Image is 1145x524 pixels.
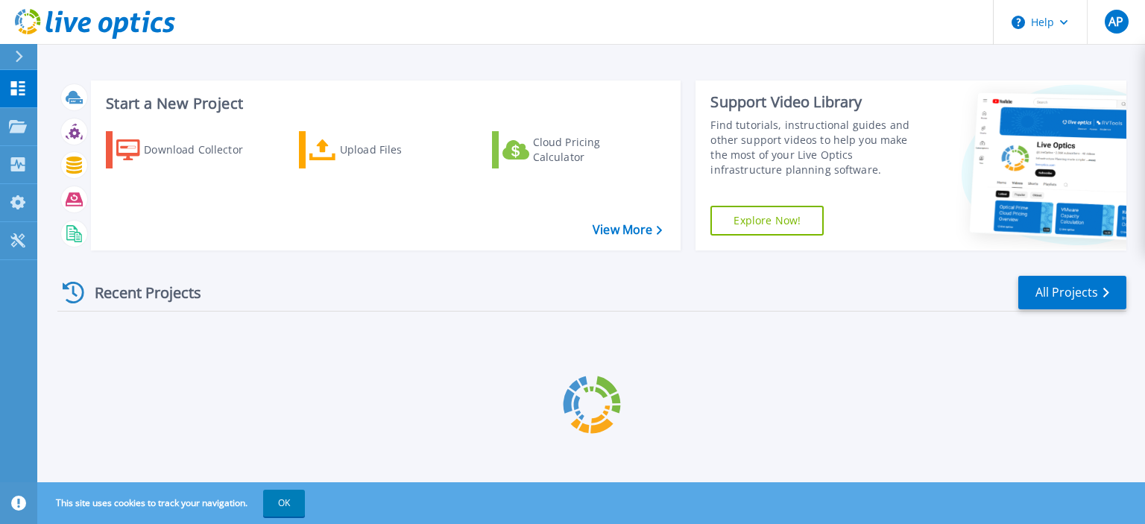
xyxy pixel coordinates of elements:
[533,135,652,165] div: Cloud Pricing Calculator
[41,490,305,517] span: This site uses cookies to track your navigation.
[1018,276,1126,309] a: All Projects
[710,92,927,112] div: Support Video Library
[492,131,658,168] a: Cloud Pricing Calculator
[710,118,927,177] div: Find tutorials, instructional guides and other support videos to help you make the most of your L...
[593,223,662,237] a: View More
[106,95,662,112] h3: Start a New Project
[144,135,263,165] div: Download Collector
[299,131,465,168] a: Upload Files
[57,274,221,311] div: Recent Projects
[1108,16,1123,28] span: AP
[710,206,824,236] a: Explore Now!
[106,131,272,168] a: Download Collector
[340,135,459,165] div: Upload Files
[263,490,305,517] button: OK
